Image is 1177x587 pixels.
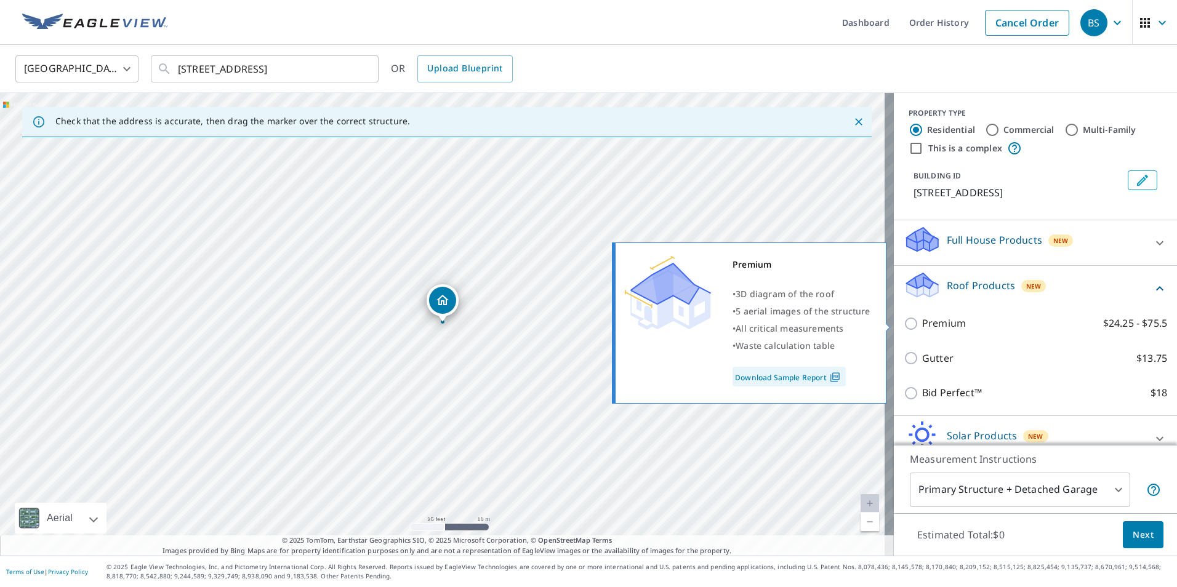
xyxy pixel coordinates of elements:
div: • [733,337,870,354]
p: $24.25 - $75.5 [1103,316,1167,331]
span: Waste calculation table [736,340,835,351]
div: • [733,286,870,303]
span: New [1028,431,1043,441]
button: Edit building 1 [1128,170,1157,190]
span: © 2025 TomTom, Earthstar Geographics SIO, © 2025 Microsoft Corporation, © [282,535,613,546]
div: Dropped pin, building 1, Residential property, 1533 Hoolehua St Pearl City, HI 96782 [427,284,459,322]
div: [GEOGRAPHIC_DATA] [15,52,139,86]
p: $13.75 [1136,351,1167,366]
div: Roof ProductsNew [904,271,1167,306]
div: • [733,303,870,320]
div: • [733,320,870,337]
a: Cancel Order [985,10,1069,36]
p: Solar Products [947,428,1017,443]
span: All critical measurements [736,322,843,334]
span: New [1053,236,1069,246]
div: Primary Structure + Detached Garage [910,473,1130,507]
p: BUILDING ID [914,170,961,181]
a: Current Level 20, Zoom Out [861,513,879,531]
p: © 2025 Eagle View Technologies, Inc. and Pictometry International Corp. All Rights Reserved. Repo... [106,562,1171,581]
div: OR [391,55,513,82]
span: Upload Blueprint [427,61,502,76]
div: BS [1080,9,1107,36]
input: Search by address or latitude-longitude [178,52,353,86]
p: Premium [922,316,966,331]
p: Bid Perfect™ [922,385,982,401]
img: Premium [625,256,711,330]
a: Download Sample Report [733,367,846,386]
p: Roof Products [947,278,1015,293]
span: Your report will include the primary structure and a detached garage if one exists. [1146,482,1161,497]
button: Close [851,114,867,130]
span: 3D diagram of the roof [736,288,834,300]
label: Commercial [1003,124,1054,136]
a: Privacy Policy [48,567,88,576]
p: Check that the address is accurate, then drag the marker over the correct structure. [55,116,410,127]
div: PROPERTY TYPE [909,108,1162,119]
img: Pdf Icon [827,372,843,383]
div: Full House ProductsNew [904,225,1167,260]
a: Current Level 20, Zoom In Disabled [861,494,879,513]
a: Terms [592,535,613,545]
label: This is a complex [928,142,1002,154]
p: Full House Products [947,233,1042,247]
span: Next [1133,527,1154,543]
img: EV Logo [22,14,167,32]
span: New [1026,281,1042,291]
div: Premium [733,256,870,273]
div: Aerial [15,503,106,533]
button: Next [1123,521,1163,549]
span: 5 aerial images of the structure [736,305,870,317]
p: Estimated Total: $0 [907,521,1014,548]
p: Gutter [922,351,954,366]
label: Multi-Family [1083,124,1136,136]
div: Solar ProductsNew [904,421,1167,456]
p: $18 [1151,385,1167,401]
p: [STREET_ADDRESS] [914,185,1123,200]
label: Residential [927,124,975,136]
p: | [6,568,88,575]
a: OpenStreetMap [538,535,590,545]
div: Aerial [43,503,76,533]
p: Measurement Instructions [910,452,1161,466]
a: Upload Blueprint [417,55,512,82]
a: Terms of Use [6,567,44,576]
